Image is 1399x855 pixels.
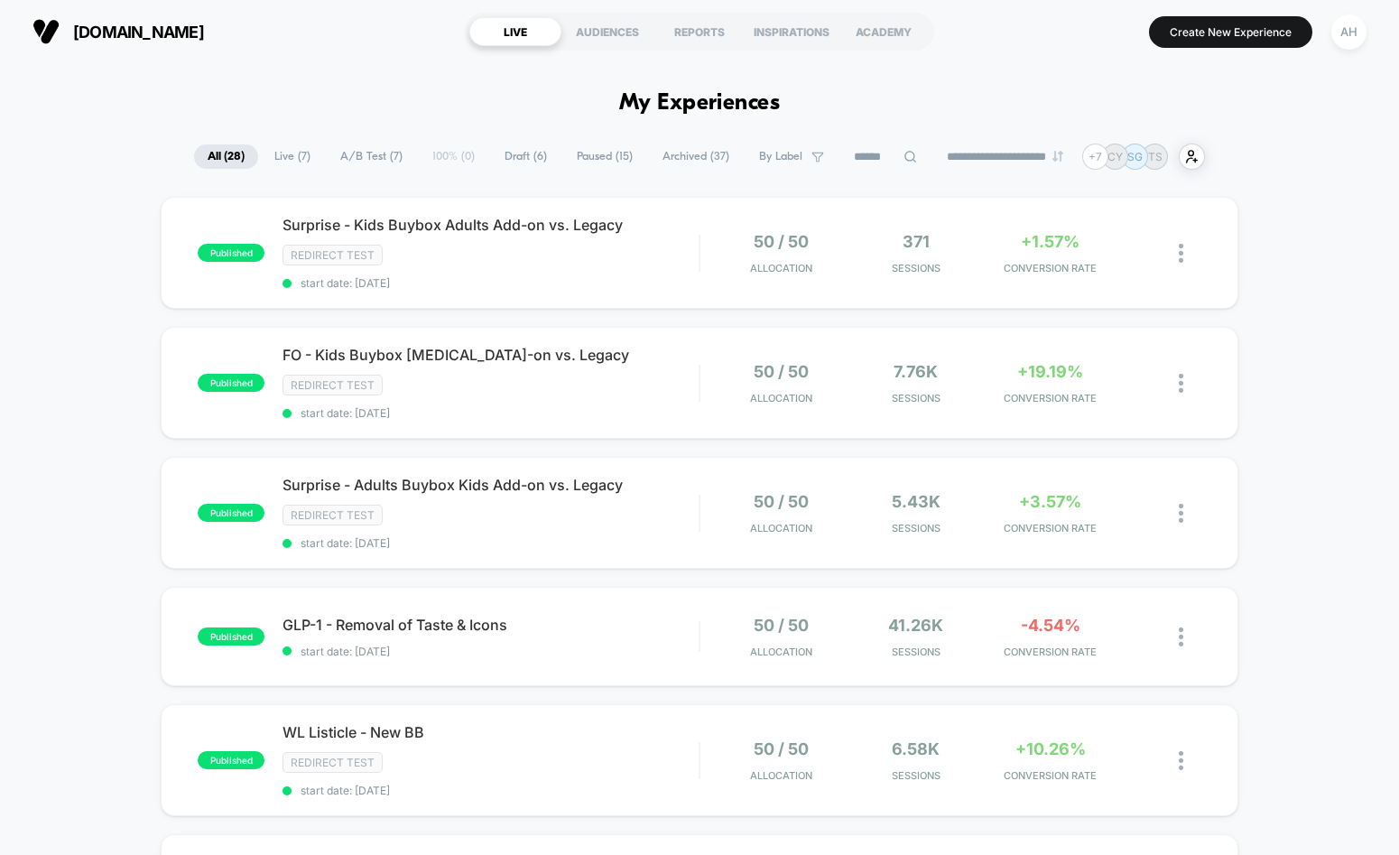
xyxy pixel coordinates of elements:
[619,90,781,116] h1: My Experiences
[750,262,812,274] span: Allocation
[1179,374,1183,393] img: close
[283,245,383,265] span: Redirect Test
[754,492,809,511] span: 50 / 50
[561,17,653,46] div: AUDIENCES
[838,17,930,46] div: ACADEMY
[283,645,699,658] span: start date: [DATE]
[754,362,809,381] span: 50 / 50
[1082,144,1108,170] div: + 7
[194,144,258,169] span: All ( 28 )
[32,18,60,45] img: Visually logo
[198,244,264,262] span: published
[1331,14,1367,50] div: AH
[283,536,699,550] span: start date: [DATE]
[903,232,930,251] span: 371
[283,476,699,494] span: Surprise - Adults Buybox Kids Add-on vs. Legacy
[283,784,699,797] span: start date: [DATE]
[283,505,383,525] span: Redirect Test
[198,751,264,769] span: published
[1326,14,1372,51] button: AH
[198,627,264,646] span: published
[750,769,812,782] span: Allocation
[894,362,938,381] span: 7.76k
[283,346,699,364] span: FO - Kids Buybox [MEDICAL_DATA]-on vs. Legacy
[469,17,561,46] div: LIVE
[283,406,699,420] span: start date: [DATE]
[987,392,1113,404] span: CONVERSION RATE
[853,262,978,274] span: Sessions
[491,144,561,169] span: Draft ( 6 )
[759,150,802,163] span: By Label
[754,232,809,251] span: 50 / 50
[888,616,943,635] span: 41.26k
[283,752,383,773] span: Redirect Test
[198,504,264,522] span: published
[892,492,940,511] span: 5.43k
[283,375,383,395] span: Redirect Test
[198,374,264,392] span: published
[1179,627,1183,646] img: close
[853,522,978,534] span: Sessions
[27,17,209,46] button: [DOMAIN_NAME]
[754,616,809,635] span: 50 / 50
[1107,150,1123,163] p: CY
[853,392,978,404] span: Sessions
[1021,616,1080,635] span: -4.54%
[987,262,1113,274] span: CONVERSION RATE
[987,646,1113,658] span: CONVERSION RATE
[283,276,699,290] span: start date: [DATE]
[750,522,812,534] span: Allocation
[261,144,324,169] span: Live ( 7 )
[73,23,204,42] span: [DOMAIN_NAME]
[327,144,416,169] span: A/B Test ( 7 )
[1149,16,1312,48] button: Create New Experience
[746,17,838,46] div: INSPIRATIONS
[1015,739,1086,758] span: +10.26%
[1127,150,1143,163] p: SG
[1017,362,1083,381] span: +19.19%
[649,144,743,169] span: Archived ( 37 )
[1179,244,1183,263] img: close
[1021,232,1079,251] span: +1.57%
[1179,504,1183,523] img: close
[750,392,812,404] span: Allocation
[283,723,699,741] span: WL Listicle - New BB
[987,769,1113,782] span: CONVERSION RATE
[750,646,812,658] span: Allocation
[853,769,978,782] span: Sessions
[283,216,699,234] span: Surprise - Kids Buybox Adults Add-on vs. Legacy
[987,522,1113,534] span: CONVERSION RATE
[892,739,940,758] span: 6.58k
[1052,151,1063,162] img: end
[1179,751,1183,770] img: close
[853,646,978,658] span: Sessions
[754,739,809,758] span: 50 / 50
[563,144,646,169] span: Paused ( 15 )
[653,17,746,46] div: REPORTS
[1019,492,1081,511] span: +3.57%
[1148,150,1163,163] p: TS
[283,616,699,634] span: GLP-1 - Removal of Taste & Icons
